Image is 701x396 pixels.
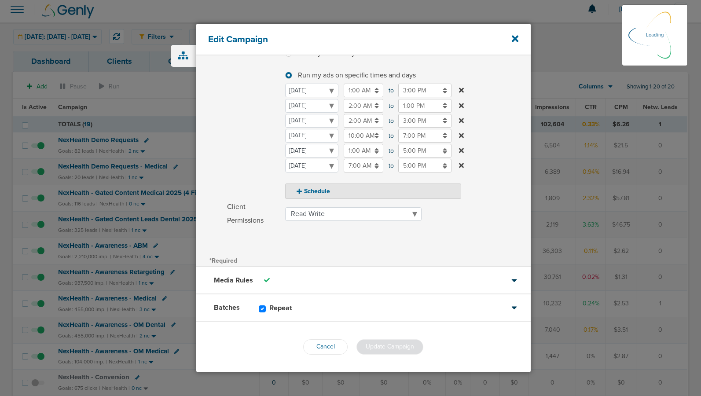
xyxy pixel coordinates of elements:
input: to [344,144,383,158]
button: to [457,99,466,113]
select: to [285,159,338,172]
span: Client Permissions [227,200,280,227]
h3: Batches [214,303,240,312]
input: to [398,144,451,158]
input: to [398,159,451,172]
input: to [398,114,451,128]
span: to [389,114,393,128]
button: to [457,129,466,143]
h3: Media Rules [214,276,253,285]
select: to [285,114,338,128]
select: to [285,99,338,113]
input: to [398,99,451,113]
button: to [457,84,466,97]
span: to [389,99,393,113]
input: to [344,159,383,172]
input: to [398,129,451,143]
span: to [389,159,393,172]
input: to [344,129,383,143]
button: to [457,144,466,158]
select: to [285,129,338,143]
span: Schedule [227,45,280,199]
input: to [398,84,451,97]
span: to [389,144,393,158]
span: to [389,84,393,97]
p: Loading [646,30,664,40]
select: Client Permissions [285,207,422,221]
select: to [285,144,338,158]
h3: Repeat [269,304,292,312]
button: Cancel [303,339,348,355]
input: to [344,99,383,113]
span: *Required [209,257,237,264]
h4: Edit Campaign [208,34,488,45]
button: Schedule Run my ads all days and all hours Run my ads on specific times and days to to to to to to [285,183,461,199]
span: Run my ads on specific times and days [298,71,416,80]
input: to [344,84,383,97]
input: to [344,114,383,128]
button: to [457,114,466,128]
span: to [389,129,393,143]
button: to [457,159,466,172]
select: to [285,84,338,97]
